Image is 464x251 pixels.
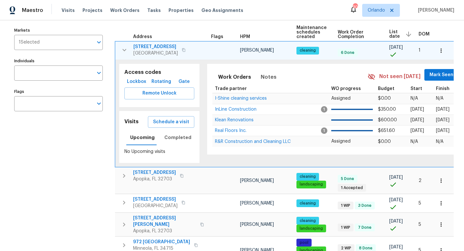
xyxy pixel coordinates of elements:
[215,140,291,144] a: R&R Construction and Cleaning LLC
[338,176,357,182] span: 5 Done
[378,118,397,122] span: $600.00
[411,107,424,112] span: [DATE]
[338,185,365,191] span: 1 Accepted
[14,90,103,94] label: Flags
[215,107,256,111] a: InLine Construction
[368,7,385,14] span: Orlando
[130,134,155,142] span: Upcoming
[133,35,152,39] span: Address
[296,25,327,39] span: Maintenance schedules created
[378,107,396,112] span: $350.00
[240,201,274,206] span: [PERSON_NAME]
[378,139,391,144] span: $0.00
[164,134,191,142] span: Completed
[411,96,418,101] span: N/A
[218,73,251,82] span: Work Orders
[148,116,194,128] button: Schedule a visit
[133,169,176,176] span: [STREET_ADDRESS]
[411,139,418,144] span: N/A
[124,118,139,125] h5: Visits
[176,78,192,86] span: Gate
[133,50,178,56] span: [GEOGRAPHIC_DATA]
[133,203,178,209] span: [GEOGRAPHIC_DATA]
[133,239,190,245] span: 972 [GEOGRAPHIC_DATA]
[124,148,194,155] p: No Upcoming visits
[297,182,325,187] span: landscaping
[436,118,450,122] span: [DATE]
[240,222,274,227] span: [PERSON_NAME]
[321,106,327,113] span: 1
[378,128,395,133] span: $651.60
[378,96,391,101] span: $0.00
[389,245,403,249] span: [DATE]
[215,139,291,144] span: R&R Construction and Cleaning LLC
[419,178,421,183] span: 2
[82,7,102,14] span: Projects
[379,73,420,80] span: Not seen [DATE]
[355,203,374,208] span: 3 Done
[174,76,194,88] button: Gate
[133,215,196,228] span: [STREET_ADDRESS][PERSON_NAME]
[94,38,103,47] button: Open
[215,118,254,122] span: Klean Renovations
[338,225,353,230] span: 1 WIP
[240,35,250,39] span: HPM
[389,219,403,224] span: [DATE]
[215,128,247,133] span: Real Floors Inc.
[321,127,327,134] span: 1
[201,7,243,14] span: Geo Assignments
[215,86,247,91] span: Trade partner
[331,95,373,102] p: Assigned
[389,175,403,180] span: [DATE]
[338,203,353,208] span: 1 WIP
[240,48,274,53] span: [PERSON_NAME]
[94,68,103,77] button: Open
[130,89,189,97] span: Remote Unlock
[211,35,223,39] span: Flags
[127,78,146,86] span: Lockbox
[169,7,194,14] span: Properties
[356,246,375,251] span: 8 Done
[261,73,276,82] span: Notes
[338,50,357,55] span: 6 Done
[297,226,325,231] span: landscaping
[133,176,176,182] span: Apopka, FL 32703
[419,32,430,36] span: DOM
[436,107,450,112] span: [DATE]
[411,118,424,122] span: [DATE]
[151,78,171,86] span: Rotating
[436,86,450,91] span: Finish
[22,7,43,14] span: Maestro
[436,96,443,101] span: N/A
[14,28,103,32] label: Markets
[124,69,194,76] h5: Access codes
[424,69,459,81] button: Mark Seen
[14,59,103,63] label: Individuals
[297,201,318,206] span: cleaning
[133,44,178,50] span: [STREET_ADDRESS]
[389,45,403,50] span: [DATE]
[419,201,421,206] span: 5
[331,138,373,145] p: Assigned
[436,139,443,144] span: N/A
[133,196,178,203] span: [STREET_ADDRESS]
[297,48,318,53] span: cleaning
[430,71,453,79] span: Mark Seen
[355,225,374,230] span: 7 Done
[147,8,161,13] span: Tasks
[353,4,357,10] div: 30
[331,86,361,91] span: WO progress
[389,198,403,202] span: [DATE]
[94,99,103,108] button: Open
[419,48,420,53] span: 1
[338,30,378,39] span: Work Order Completion
[153,118,189,126] span: Schedule a visit
[110,7,140,14] span: Work Orders
[215,96,267,100] a: I-Shine cleaning services
[411,128,424,133] span: [DATE]
[297,174,318,179] span: cleaning
[436,128,450,133] span: [DATE]
[215,129,247,133] a: Real Floors Inc.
